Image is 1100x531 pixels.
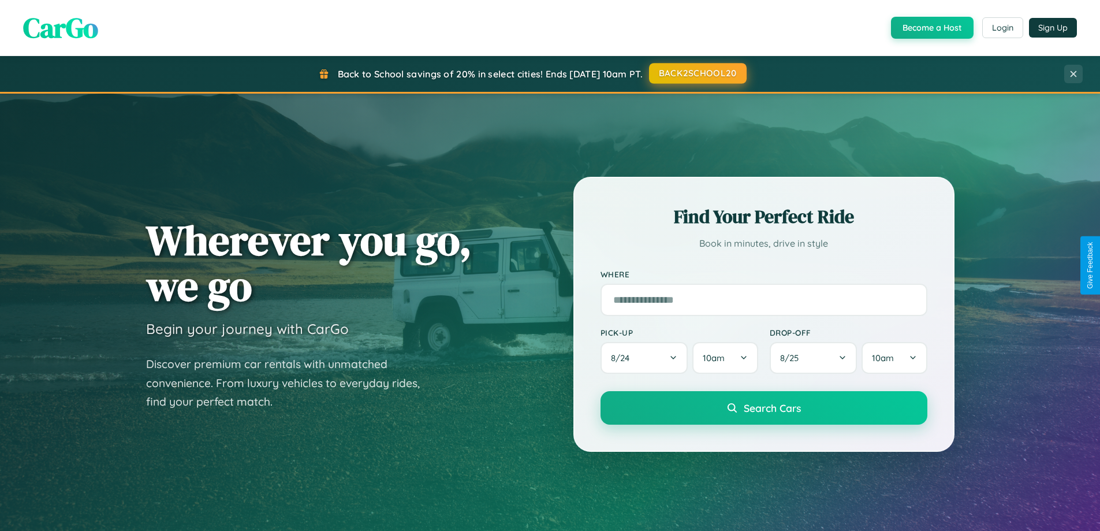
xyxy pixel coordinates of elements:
label: Drop-off [770,328,927,337]
div: Give Feedback [1086,242,1094,289]
p: Discover premium car rentals with unmatched convenience. From luxury vehicles to everyday rides, ... [146,355,435,411]
span: CarGo [23,9,98,47]
span: Back to School savings of 20% in select cities! Ends [DATE] 10am PT. [338,68,643,80]
h2: Find Your Perfect Ride [601,204,927,229]
button: Become a Host [891,17,974,39]
button: 10am [862,342,927,374]
span: 8 / 25 [780,352,804,363]
h3: Begin your journey with CarGo [146,320,349,337]
span: 8 / 24 [611,352,635,363]
button: 8/24 [601,342,688,374]
button: BACK2SCHOOL20 [649,63,747,84]
label: Where [601,269,927,279]
button: 8/25 [770,342,857,374]
button: 10am [692,342,758,374]
button: Login [982,17,1023,38]
span: Search Cars [744,402,801,414]
p: Book in minutes, drive in style [601,235,927,252]
span: 10am [872,352,894,363]
button: Sign Up [1029,18,1077,38]
button: Search Cars [601,391,927,425]
h1: Wherever you go, we go [146,217,472,309]
label: Pick-up [601,328,758,337]
span: 10am [703,352,725,363]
